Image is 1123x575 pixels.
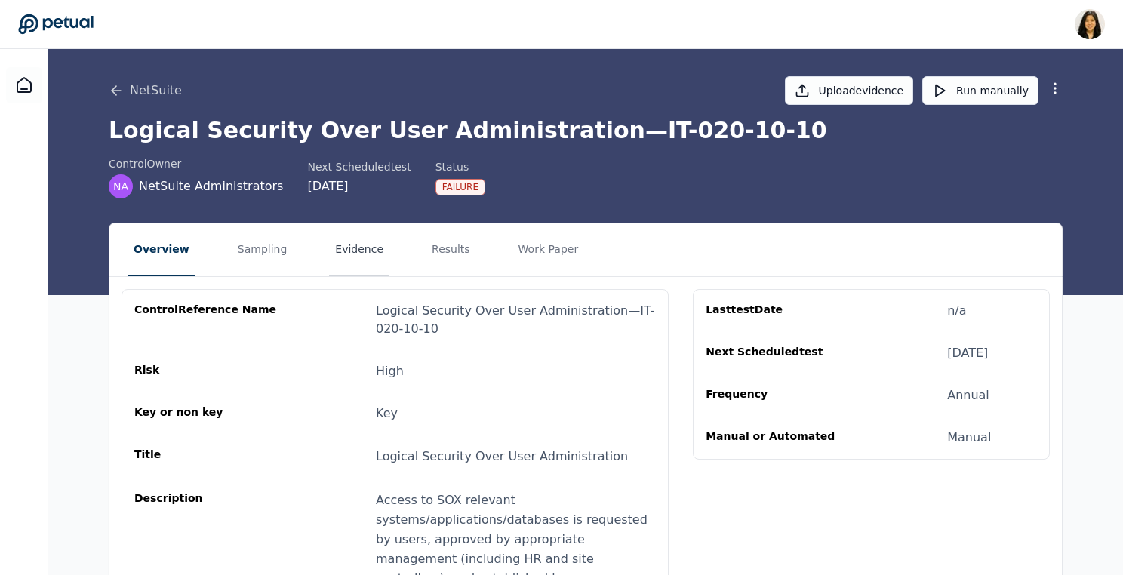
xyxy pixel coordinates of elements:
[113,179,128,194] span: NA
[6,67,42,103] a: Dashboard
[109,223,1062,276] nav: Tabs
[922,76,1038,105] button: Run manually
[376,449,628,463] span: Logical Security Over User Administration
[706,429,851,447] div: Manual or Automated
[232,223,294,276] button: Sampling
[134,404,279,423] div: Key or non key
[376,302,656,338] div: Logical Security Over User Administration — IT-020-10-10
[376,404,398,423] div: Key
[435,179,485,195] div: Failure
[947,344,988,362] div: [DATE]
[426,223,476,276] button: Results
[307,177,411,195] div: [DATE]
[1075,9,1105,39] img: Renee Park
[706,386,851,404] div: Frequency
[947,429,991,447] div: Manual
[18,14,94,35] a: Go to Dashboard
[376,362,404,380] div: High
[785,76,914,105] button: Uploadevidence
[134,302,279,338] div: control Reference Name
[134,447,279,466] div: Title
[307,159,411,174] div: Next Scheduled test
[329,223,389,276] button: Evidence
[512,223,585,276] button: Work Paper
[109,117,1063,144] h1: Logical Security Over User Administration — IT-020-10-10
[947,302,966,320] div: n/a
[706,302,851,320] div: Last test Date
[706,344,851,362] div: Next Scheduled test
[128,223,195,276] button: Overview
[109,81,182,100] button: NetSuite
[134,362,279,380] div: Risk
[139,177,283,195] span: NetSuite Administrators
[435,159,485,174] div: Status
[109,156,283,171] div: control Owner
[947,386,989,404] div: Annual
